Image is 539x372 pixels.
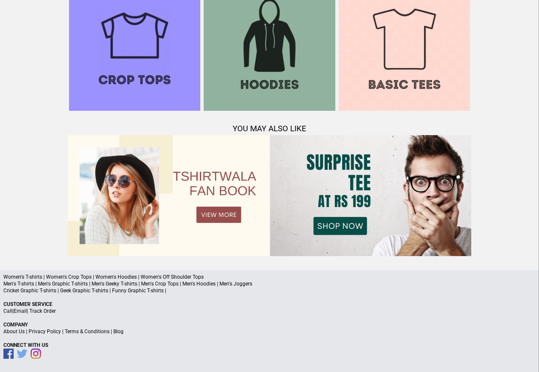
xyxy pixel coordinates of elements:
[3,274,536,280] p: Women's T-shirts | Women's Crop Tops | Women's Hoodies | Women's Off Shoulder Tops
[233,124,306,133] span: YOU MAY ALSO LIKE
[3,280,536,287] p: Men's T-shirts | Men's Graphic T-shirts | Men's Geeky T-shirts | Men's Crop Tops | Men's Hoodies ...
[113,329,124,335] a: Blog
[3,321,536,328] p: Company
[3,342,536,349] p: Connect With Us
[3,308,12,314] a: Call
[3,308,536,314] p: | |
[3,287,536,294] p: Cricket Graphic T-shirts | Geek Graphic T-shirts | Funny Graphic T-shirts |
[65,329,110,335] a: Terms & Conditions
[29,329,61,335] a: Privacy Policy
[14,308,27,314] a: Email
[3,301,536,308] p: Customer Service
[29,308,56,314] a: Track Order
[3,328,536,335] p: | | |
[3,329,25,335] a: About Us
